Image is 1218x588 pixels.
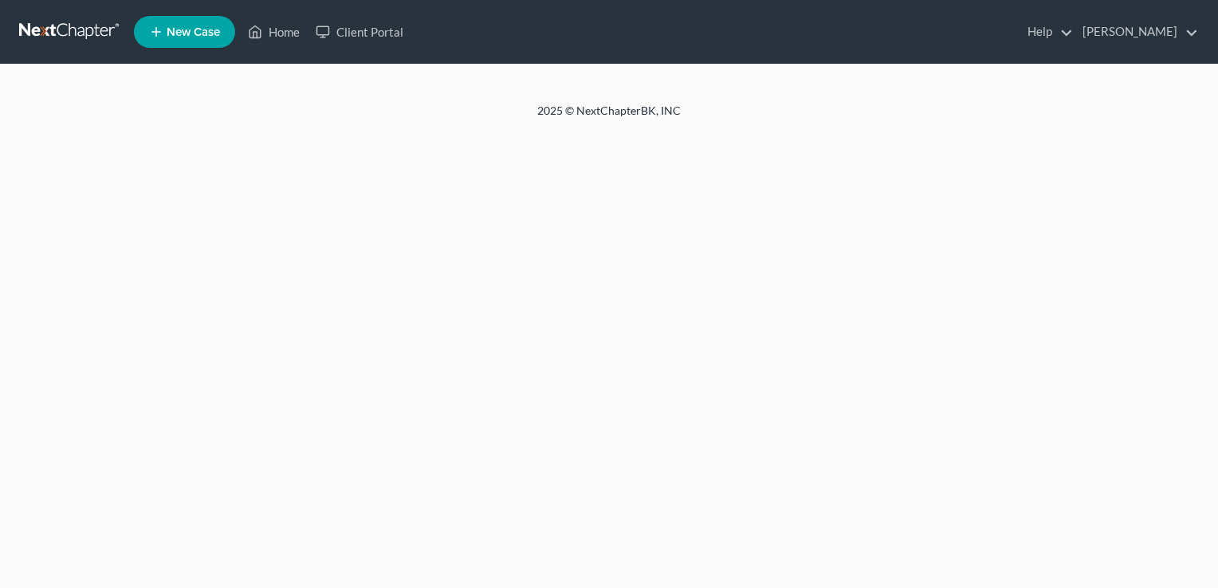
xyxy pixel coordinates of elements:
div: 2025 © NextChapterBK, INC [155,103,1063,131]
a: Client Portal [308,18,411,46]
new-legal-case-button: New Case [134,16,235,48]
a: Home [240,18,308,46]
a: Help [1020,18,1073,46]
a: [PERSON_NAME] [1075,18,1198,46]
